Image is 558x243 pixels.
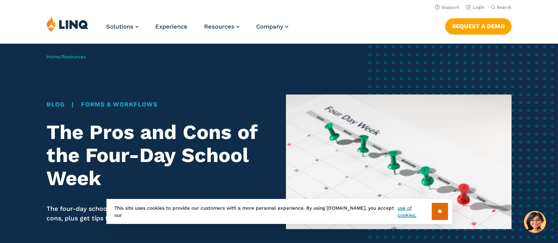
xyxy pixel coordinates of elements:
a: Solutions [106,23,139,30]
button: Open Search Bar [491,4,512,10]
button: Hello, have a question? Let’s chat. [524,211,546,233]
h1: The Pros and Cons of the Four-Day School Week [46,121,272,190]
a: Resources [62,54,86,60]
p: The four-day school week is a hot topic in education. See the pros and cons, plus get tips to ach... [46,204,272,224]
img: LINQ | K‑12 Software [46,17,89,32]
span: Solutions [106,23,133,30]
a: Support [435,5,460,10]
span: Company [256,23,283,30]
a: Resources [204,23,239,30]
a: Home [46,54,60,60]
span: Resources [204,23,234,30]
a: Request a Demo [445,18,512,34]
nav: Button Navigation [445,17,512,34]
div: This site uses cookies to provide our customers with a more personal experience. By using [DOMAIN... [106,199,452,224]
a: use of cookies. [398,204,431,219]
span: Search [497,5,512,10]
a: Login [466,5,485,10]
a: Forms & Workflows [81,101,157,108]
img: Calendar showing a 4-day week with green pushpins [286,94,512,229]
a: Blog [46,101,64,108]
div: | [46,100,272,109]
span: / [46,54,86,60]
a: Company [256,23,288,30]
nav: Primary Navigation [106,17,288,43]
a: Experience [155,23,187,30]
